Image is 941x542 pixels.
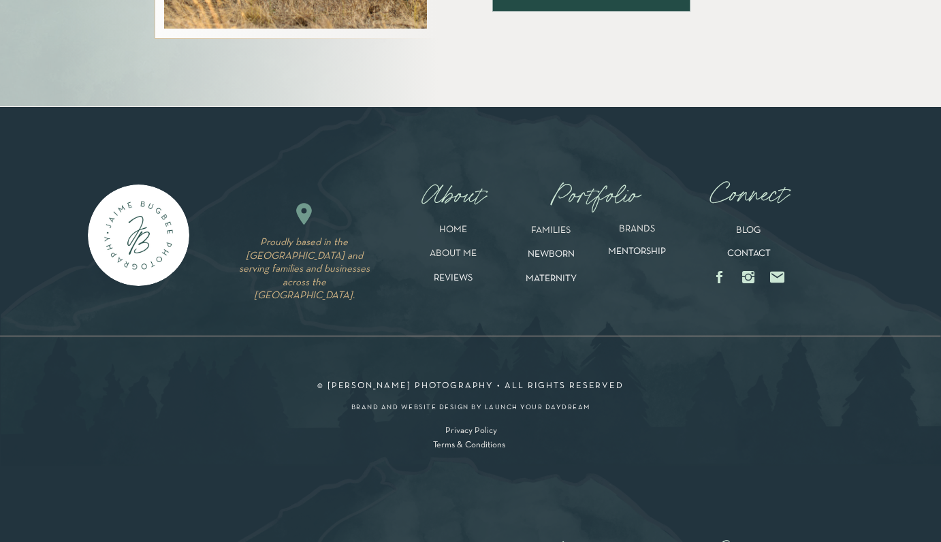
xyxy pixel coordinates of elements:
a: NEWBORN [516,249,586,265]
a: FAMILIES [517,225,584,241]
a: MATERNITY [504,274,598,289]
a: Connect [705,177,791,204]
i: Proudly based in the [GEOGRAPHIC_DATA] and serving families and businesses across the [GEOGRAPHIC... [239,238,370,300]
nav: Portfolio [537,181,653,209]
a: HOME [406,225,500,241]
a: REVIEWS [406,274,500,289]
nav: About [406,181,500,209]
a: ABOUT ME [406,249,500,265]
a: BLOG [715,225,782,242]
a: MENTORSHIP [593,246,680,268]
a: CONTACT [714,249,783,261]
a: BRANDS [597,224,676,246]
